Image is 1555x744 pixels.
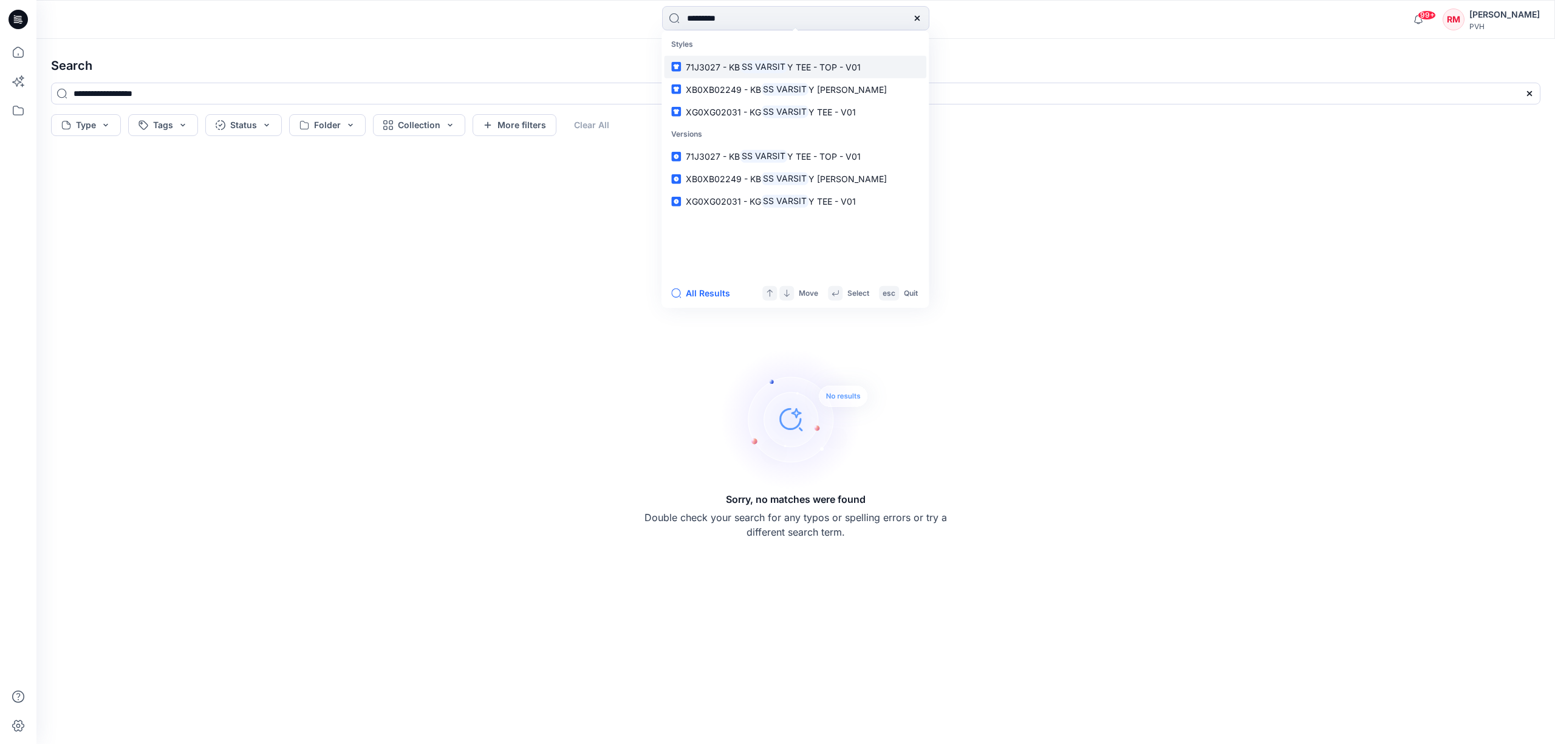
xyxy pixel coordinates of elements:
[686,84,761,94] span: XB0XB02249 - KB
[740,60,787,73] mark: SS VARSIT
[787,61,861,72] span: Y TEE - TOP - V01
[51,114,121,136] button: Type
[1418,10,1436,20] span: 99+
[664,145,926,168] a: 71J3027 - KBSS VARSITY TEE - TOP - V01
[847,287,869,299] p: Select
[473,114,556,136] button: More filters
[664,33,926,56] p: Styles
[761,172,808,186] mark: SS VARSIT
[720,346,890,492] img: Sorry, no matches were found
[664,168,926,190] a: XB0XB02249 - KBSS VARSITY [PERSON_NAME]
[1469,7,1540,22] div: [PERSON_NAME]
[787,151,861,162] span: Y TEE - TOP - V01
[373,114,465,136] button: Collection
[289,114,366,136] button: Folder
[664,123,926,145] p: Versions
[644,510,948,539] p: Double check your search for any typos or spelling errors or try a different search term.
[761,82,808,96] mark: SS VARSIT
[686,61,740,72] span: 71J3027 - KB
[671,286,738,301] button: All Results
[1469,22,1540,31] div: PVH
[1443,9,1464,30] div: RM
[808,174,887,184] span: Y [PERSON_NAME]
[761,194,808,208] mark: SS VARSIT
[686,174,761,184] span: XB0XB02249 - KB
[664,190,926,213] a: XG0XG02031 - KGSS VARSITY TEE - V01
[686,196,761,206] span: XG0XG02031 - KG
[808,106,856,117] span: Y TEE - V01
[726,492,866,507] h5: Sorry, no matches were found
[808,84,887,94] span: Y [PERSON_NAME]
[686,151,740,162] span: 71J3027 - KB
[664,100,926,123] a: XG0XG02031 - KGSS VARSITY TEE - V01
[41,49,1550,83] h4: Search
[664,55,926,78] a: 71J3027 - KBSS VARSITY TEE - TOP - V01
[808,196,856,206] span: Y TEE - V01
[799,287,818,299] p: Move
[761,104,808,118] mark: SS VARSIT
[904,287,918,299] p: Quit
[686,106,761,117] span: XG0XG02031 - KG
[205,114,282,136] button: Status
[664,78,926,100] a: XB0XB02249 - KBSS VARSITY [PERSON_NAME]
[740,149,787,163] mark: SS VARSIT
[128,114,198,136] button: Tags
[883,287,895,299] p: esc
